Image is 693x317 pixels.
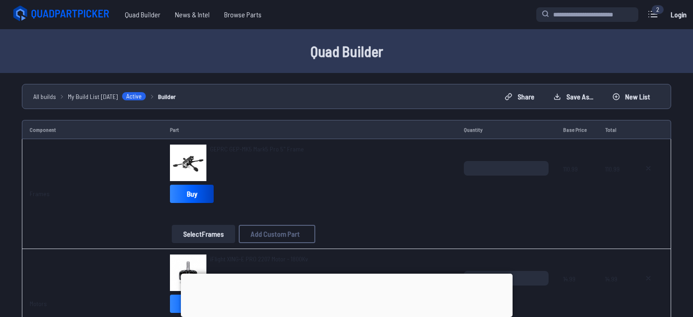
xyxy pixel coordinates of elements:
button: New List [605,89,658,104]
a: Buy [170,185,214,203]
a: All builds [33,92,56,101]
iframe: Advertisement [181,274,513,315]
a: SelectFrames [170,225,237,243]
a: Motors [30,300,47,307]
span: Add Custom Part [251,230,300,238]
span: 110.99 [563,161,590,205]
a: Login [667,5,689,24]
a: Quad Builder [118,5,168,24]
img: image [170,145,206,181]
button: Add Custom Part [239,225,315,243]
td: Part [163,120,457,139]
span: My Build List [DATE] [68,92,118,101]
span: Active [122,92,146,101]
td: Total [598,120,630,139]
span: 14.99 [563,271,590,315]
span: 110.99 [605,161,622,205]
a: Frames [30,190,50,197]
span: iFlight XING-E PRO 2207 Motor - 1800Kv [210,255,308,263]
span: 14.99 [605,271,622,315]
button: Save as... [546,89,601,104]
a: iFlight XING-E PRO 2207 Motor - 1800Kv [210,255,308,264]
img: image [170,255,206,291]
h1: Quad Builder [55,40,638,62]
td: Quantity [457,120,555,139]
a: My Build List [DATE]Active [68,92,146,101]
a: Buy [170,295,214,313]
td: Component [22,120,163,139]
td: Base Price [556,120,598,139]
button: Share [497,89,542,104]
span: GEPRC GEP-MK5 Mark5 Pro 5" Frame [210,145,304,153]
a: Builder [158,92,176,101]
a: GEPRC GEP-MK5 Mark5 Pro 5" Frame [210,145,304,154]
a: Browse Parts [217,5,269,24]
div: 2 [652,5,664,14]
button: SelectFrames [172,225,235,243]
a: News & Intel [168,5,217,24]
